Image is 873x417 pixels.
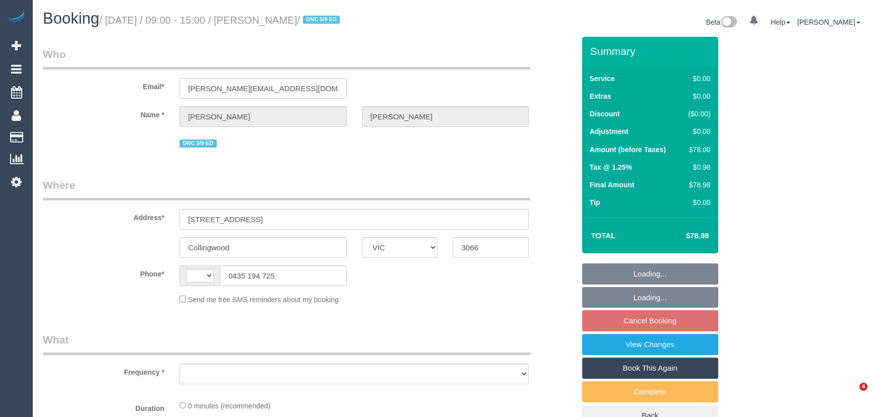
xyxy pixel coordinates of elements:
[6,10,26,24] img: Automaid Logo
[684,145,711,155] div: $78.00
[684,91,711,101] div: $0.00
[859,383,867,391] span: 4
[35,209,172,223] label: Address*
[43,332,530,355] legend: What
[839,383,863,407] iframe: Intercom live chat
[582,334,718,355] a: View Changes
[590,197,600,207] label: Tip
[684,197,711,207] div: $0.00
[43,47,530,69] legend: Who
[179,78,347,99] input: Email*
[590,162,632,172] label: Tax @ 1.25%
[684,126,711,136] div: $0.00
[684,162,711,172] div: $0.98
[35,400,172,413] label: Duration
[590,45,713,57] h3: Summary
[590,91,611,101] label: Extras
[35,265,172,279] label: Phone*
[590,126,629,136] label: Adjustment
[684,109,711,119] div: ($0.00)
[590,109,620,119] label: Discount
[43,178,530,200] legend: Where
[99,15,343,26] small: / [DATE] / 09:00 - 15:00 / [PERSON_NAME]
[797,18,860,26] a: [PERSON_NAME]
[188,296,339,304] span: Send me free SMS reminders about my booking
[706,18,737,26] a: Beta
[43,10,99,27] span: Booking
[582,358,718,379] a: Book This Again
[220,265,347,286] input: Phone*
[179,237,347,258] input: Suburb*
[720,16,737,29] img: New interface
[590,180,635,190] label: Final Amount
[35,106,172,120] label: Name *
[297,15,343,26] span: /
[453,237,529,258] input: Post Code*
[684,180,711,190] div: $78.98
[655,232,709,240] h4: $78.98
[362,106,529,127] input: Last Name*
[590,74,615,84] label: Service
[35,364,172,377] label: Frequency *
[771,18,790,26] a: Help
[684,74,711,84] div: $0.00
[591,231,616,240] strong: Total
[179,140,217,148] span: DNC 5/9 ED
[303,16,340,24] span: DNC 5/9 ED
[590,145,666,155] label: Amount (before Taxes)
[188,402,270,410] span: 0 minutes (recommended)
[35,78,172,92] label: Email*
[179,106,347,127] input: First Name*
